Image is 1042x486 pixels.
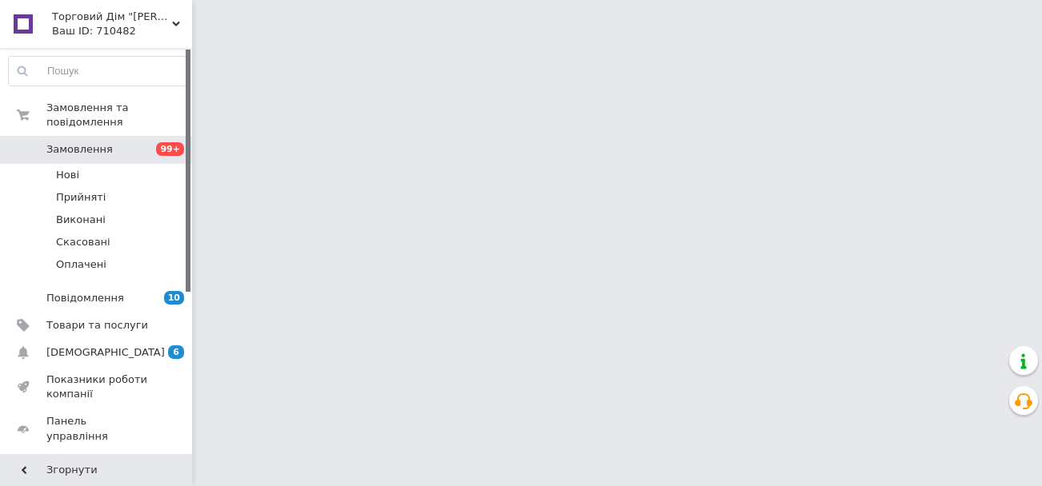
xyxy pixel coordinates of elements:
[46,345,165,360] span: [DEMOGRAPHIC_DATA]
[56,190,106,205] span: Прийняті
[56,168,79,182] span: Нові
[46,372,148,401] span: Показники роботи компанії
[168,345,184,359] span: 6
[56,235,110,249] span: Скасовані
[9,57,188,86] input: Пошук
[46,101,192,129] span: Замовлення та повідомлення
[56,213,106,227] span: Виконані
[52,24,192,38] div: Ваш ID: 710482
[164,291,184,305] span: 10
[46,414,148,443] span: Панель управління
[46,318,148,333] span: Товари та послуги
[46,291,124,305] span: Повідомлення
[46,142,113,157] span: Замовлення
[52,10,172,24] span: Торговий Дім "Лугова Індастрі"
[156,142,184,156] span: 99+
[56,257,106,272] span: Оплачені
